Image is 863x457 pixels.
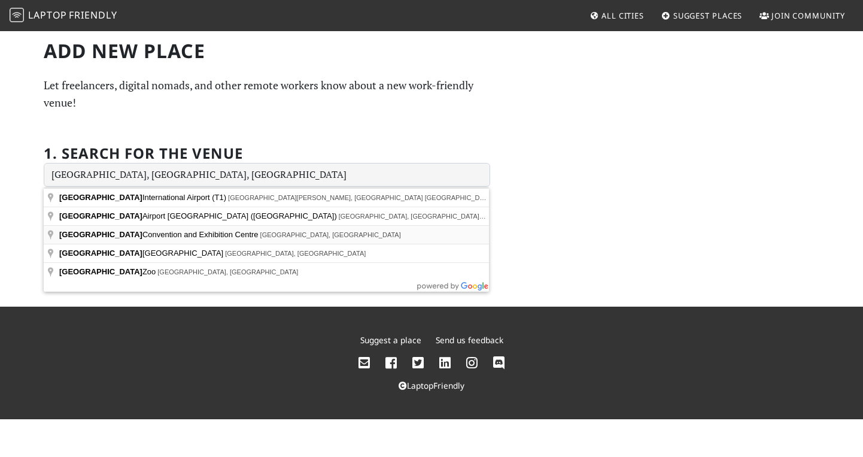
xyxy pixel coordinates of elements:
span: All Cities [601,10,644,21]
a: All Cities [585,5,649,26]
a: Suggest a place [360,334,421,346]
span: Laptop [28,8,67,22]
span: [GEOGRAPHIC_DATA] [59,267,142,276]
p: Let freelancers, digital nomads, and other remote workers know about a new work-friendly venue! [44,77,490,111]
span: Suggest Places [673,10,743,21]
span: [GEOGRAPHIC_DATA], [GEOGRAPHIC_DATA] [157,268,298,276]
span: International Airport (T1) [59,193,228,202]
span: [GEOGRAPHIC_DATA][PERSON_NAME], [GEOGRAPHIC_DATA] [GEOGRAPHIC_DATA], [GEOGRAPHIC_DATA] [228,194,566,201]
span: [GEOGRAPHIC_DATA], [GEOGRAPHIC_DATA] [260,231,401,238]
img: LaptopFriendly [10,8,24,22]
span: [GEOGRAPHIC_DATA] [59,211,142,220]
span: Zoo [59,267,157,276]
span: [GEOGRAPHIC_DATA] [59,230,142,239]
h1: Add new Place [44,40,490,62]
a: LaptopFriendly [399,380,464,391]
span: Convention and Exhibition Centre [59,230,260,239]
span: [GEOGRAPHIC_DATA] [59,249,225,258]
a: LaptopFriendly LaptopFriendly [10,5,117,26]
h2: 1. Search for the venue [44,145,243,162]
span: Airport [GEOGRAPHIC_DATA] ([GEOGRAPHIC_DATA]) [59,211,339,220]
span: Join Community [771,10,845,21]
span: Friendly [69,8,117,22]
input: Enter a location [44,163,490,187]
span: [GEOGRAPHIC_DATA], [GEOGRAPHIC_DATA] [GEOGRAPHIC_DATA], [GEOGRAPHIC_DATA] [339,213,622,220]
span: [GEOGRAPHIC_DATA], [GEOGRAPHIC_DATA] [225,250,366,257]
span: [GEOGRAPHIC_DATA] [59,249,142,258]
span: [GEOGRAPHIC_DATA] [59,193,142,202]
a: Join Community [755,5,850,26]
a: Send us feedback [436,334,503,346]
a: Suggest Places [657,5,747,26]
